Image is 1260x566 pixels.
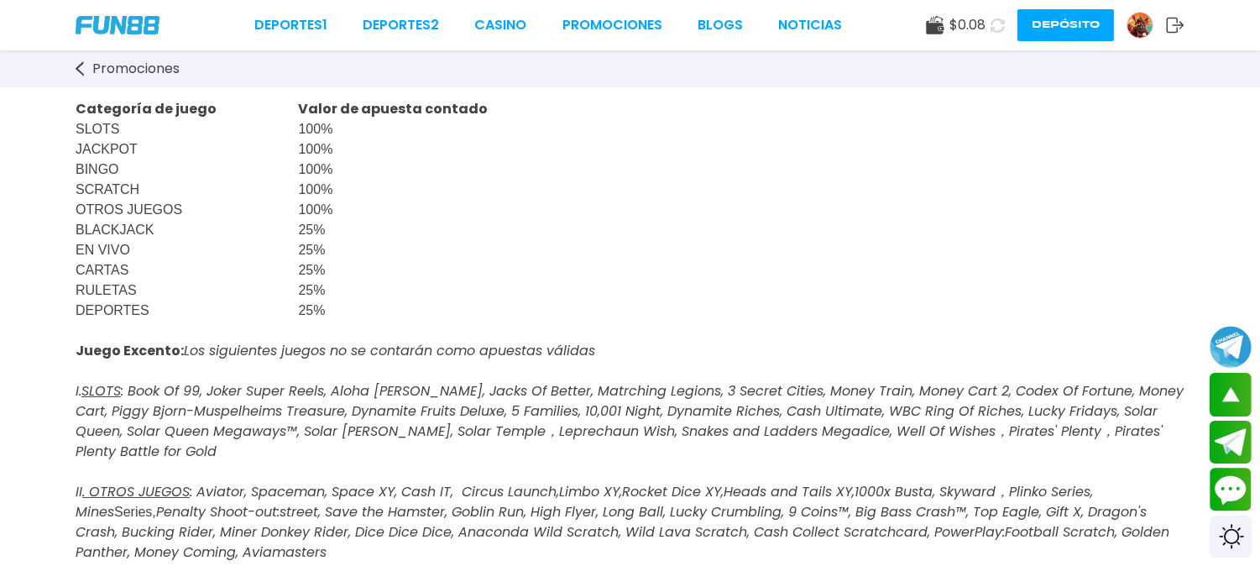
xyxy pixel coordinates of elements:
[298,283,325,297] span: 25%
[76,283,137,297] span: RULETAS
[76,381,81,401] em: I.
[76,182,139,197] span: SCRATCH
[363,15,439,35] a: Deportes2
[82,482,190,501] u: . OTROS JUEGOS
[474,15,526,35] a: CASINO
[76,323,1184,519] span: Series,
[76,142,138,156] span: JACKPOT
[76,482,82,501] em: II
[298,182,332,197] span: 100%
[298,142,332,156] span: 100%
[92,59,180,79] span: Promociones
[1210,325,1252,369] button: Join telegram channel
[298,243,325,257] span: 25%
[298,162,332,176] span: 100%
[1017,9,1114,41] button: Depósito
[76,223,154,237] span: BLACKJACK
[76,341,184,360] strong: Juego Excento:
[81,381,121,401] u: SLOTS
[76,263,128,277] span: CARTAS
[298,303,325,317] span: 25%
[76,202,182,217] span: OTROS JUEGOS
[184,341,595,360] em: Los siguientes juegos no se contarán como apuestas válidas
[1210,373,1252,417] button: scroll up
[76,243,130,257] span: EN VIVO
[254,15,327,35] a: Deportes1
[76,16,159,34] img: Company Logo
[298,263,325,277] span: 25%
[562,15,662,35] a: Promociones
[76,99,217,118] strong: Categoría de juego
[298,99,488,118] strong: Valor de apuesta contado
[298,202,332,217] span: 100%
[76,59,196,79] a: Promociones
[698,15,743,35] a: BLOGS
[1127,13,1153,38] img: Avatar
[76,502,1169,562] span: Penalty Shoot-out:street, Save the Hamster, Goblin Run, High Flyer, Long Ball, Lucky Crumbling, 9...
[1210,421,1252,464] button: Join telegram
[1127,12,1166,39] a: Avatar
[76,162,119,176] span: BINGO
[298,223,325,237] span: 25%
[76,303,149,317] span: DEPORTES
[298,122,332,136] span: 100%
[76,381,1184,461] em: : Book Of 99, Joker Super Reels, Aloha [PERSON_NAME], Jacks Of Better, Matrching Legions, 3 Secre...
[76,482,1093,521] em: : Aviator, Spaceman, Space XY, Cash IT, Circus Launch,Limbo XY,Rocket Dice XY,Heads and Tails XY,...
[1210,516,1252,558] div: Switch theme
[949,15,986,35] span: $ 0.08
[778,15,842,35] a: NOTICIAS
[1210,468,1252,511] button: Contact customer service
[76,122,119,136] span: SLOTS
